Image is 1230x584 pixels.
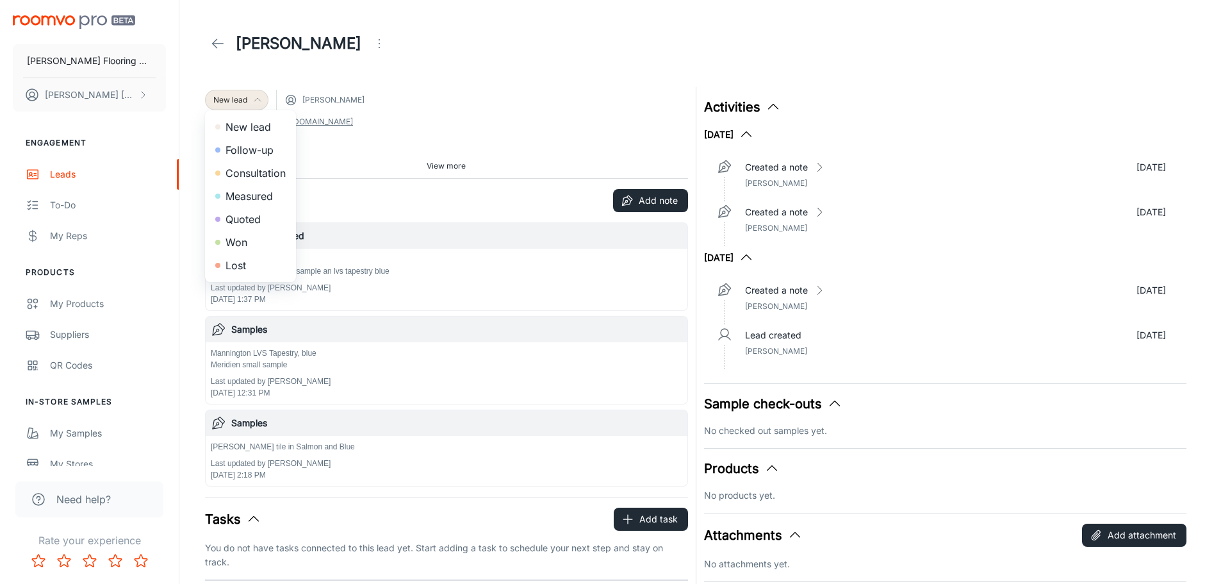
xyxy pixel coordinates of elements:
[205,138,296,162] li: Follow-up
[205,115,296,138] li: New lead
[205,185,296,208] li: Measured
[205,162,296,185] li: Consultation
[205,231,296,254] li: Won
[205,254,296,277] li: Lost
[205,208,296,231] li: Quoted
